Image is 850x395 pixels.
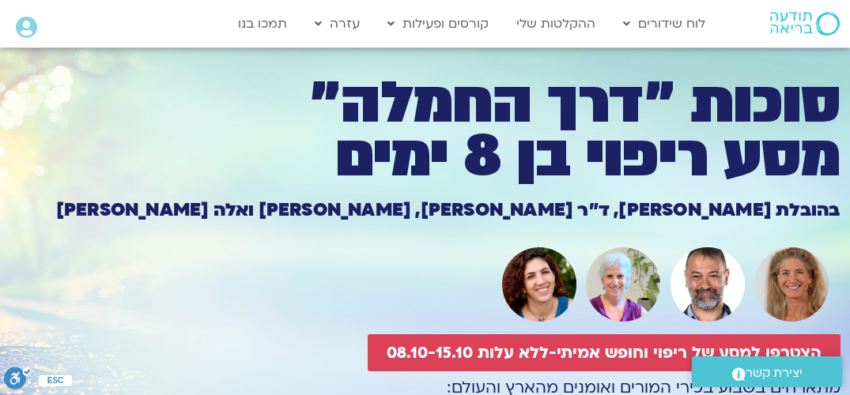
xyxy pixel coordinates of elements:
[307,9,368,39] a: עזרה
[387,344,822,362] span: הצטרפו למסע של ריפוי וחופש אמיתי-ללא עלות 08.10-15.10
[368,334,841,371] a: הצטרפו למסע של ריפוי וחופש אמיתי-ללא עלות 08.10-15.10
[615,9,713,39] a: לוח שידורים
[380,9,497,39] a: קורסים ופעילות
[770,12,840,36] img: תודעה בריאה
[10,77,841,184] h1: סוכות ״דרך החמלה״ מסע ריפוי בן 8 ימים
[230,9,295,39] a: תמכו בנו
[10,201,841,219] h1: בהובלת [PERSON_NAME], ד״ר [PERSON_NAME], [PERSON_NAME] ואלה [PERSON_NAME]
[692,356,842,387] a: יצירת קשר
[508,9,603,39] a: ההקלטות שלי
[746,363,803,384] span: יצירת קשר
